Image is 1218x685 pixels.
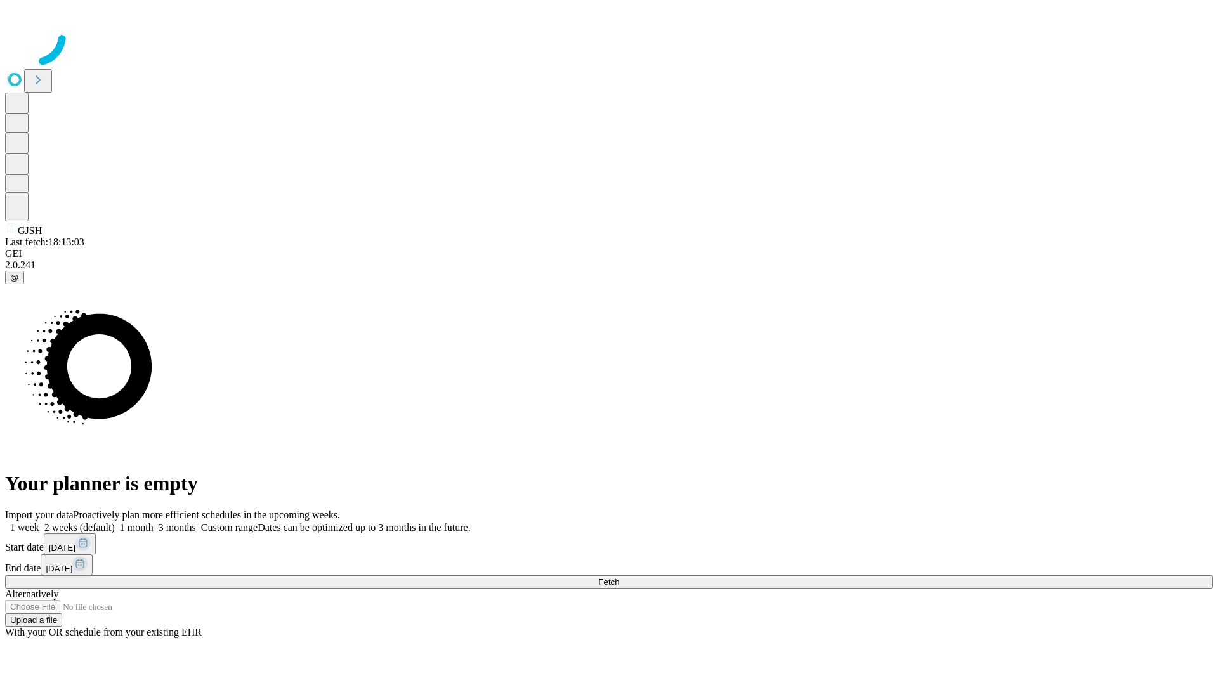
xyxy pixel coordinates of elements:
[41,554,93,575] button: [DATE]
[258,522,470,533] span: Dates can be optimized up to 3 months in the future.
[5,271,24,284] button: @
[201,522,258,533] span: Custom range
[159,522,196,533] span: 3 months
[120,522,154,533] span: 1 month
[74,509,340,520] span: Proactively plan more efficient schedules in the upcoming weeks.
[10,273,19,282] span: @
[5,575,1213,589] button: Fetch
[5,554,1213,575] div: End date
[5,509,74,520] span: Import your data
[5,248,1213,259] div: GEI
[44,533,96,554] button: [DATE]
[5,259,1213,271] div: 2.0.241
[49,543,75,552] span: [DATE]
[10,522,39,533] span: 1 week
[5,237,84,247] span: Last fetch: 18:13:03
[598,577,619,587] span: Fetch
[5,613,62,627] button: Upload a file
[18,225,42,236] span: GJSH
[5,472,1213,495] h1: Your planner is empty
[46,564,72,573] span: [DATE]
[5,627,202,637] span: With your OR schedule from your existing EHR
[44,522,115,533] span: 2 weeks (default)
[5,533,1213,554] div: Start date
[5,589,58,599] span: Alternatively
